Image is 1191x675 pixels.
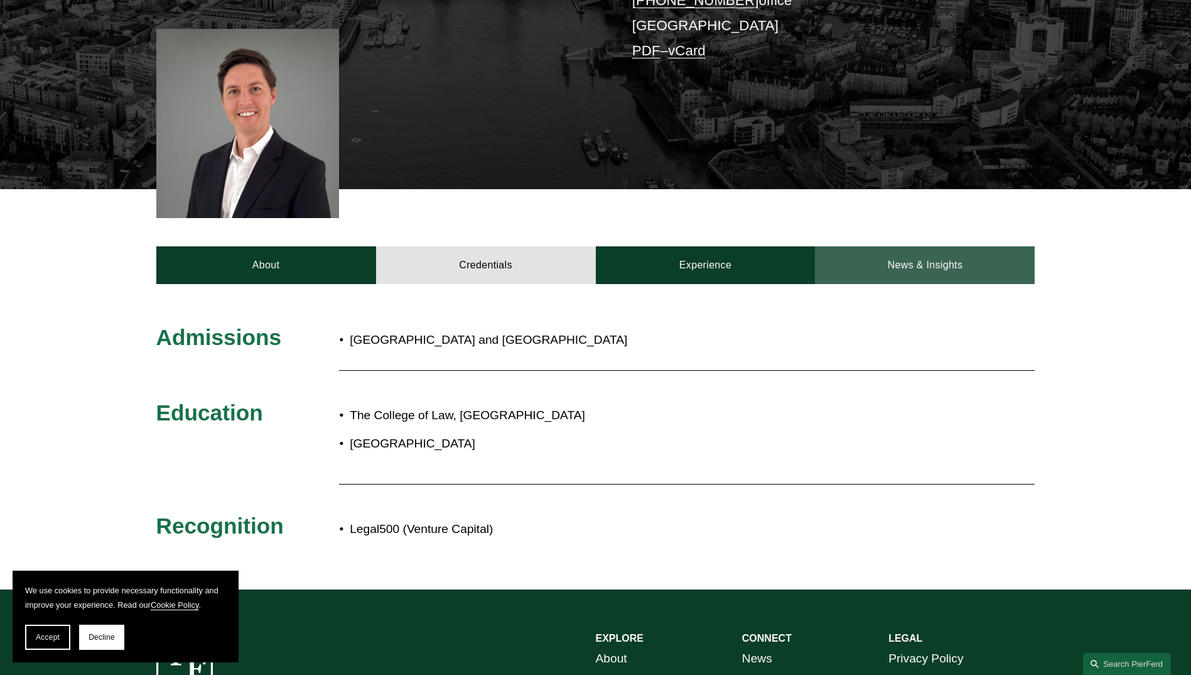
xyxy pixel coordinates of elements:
[36,633,60,642] span: Accept
[79,625,124,650] button: Decline
[350,329,669,351] p: [GEOGRAPHIC_DATA] and [GEOGRAPHIC_DATA]
[350,519,925,541] p: Legal500 (Venture Capital)
[1083,653,1171,675] a: Search this site
[25,625,70,650] button: Accept
[888,633,922,644] strong: LEGAL
[350,433,925,455] p: [GEOGRAPHIC_DATA]
[596,633,644,644] strong: EXPLORE
[888,648,963,670] a: Privacy Policy
[156,325,281,349] span: Admissions
[376,246,596,284] a: Credentials
[742,633,792,644] strong: CONNECT
[350,405,925,427] p: The College of Law, [GEOGRAPHIC_DATA]
[156,246,376,284] a: About
[815,246,1035,284] a: News & Insights
[156,400,263,425] span: Education
[151,600,199,610] a: Cookie Policy
[632,43,660,58] a: PDF
[156,513,284,538] span: Recognition
[13,571,239,662] section: Cookie banner
[89,633,115,642] span: Decline
[668,43,706,58] a: vCard
[742,648,772,670] a: News
[596,246,816,284] a: Experience
[596,648,627,670] a: About
[25,583,226,612] p: We use cookies to provide necessary functionality and improve your experience. Read our .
